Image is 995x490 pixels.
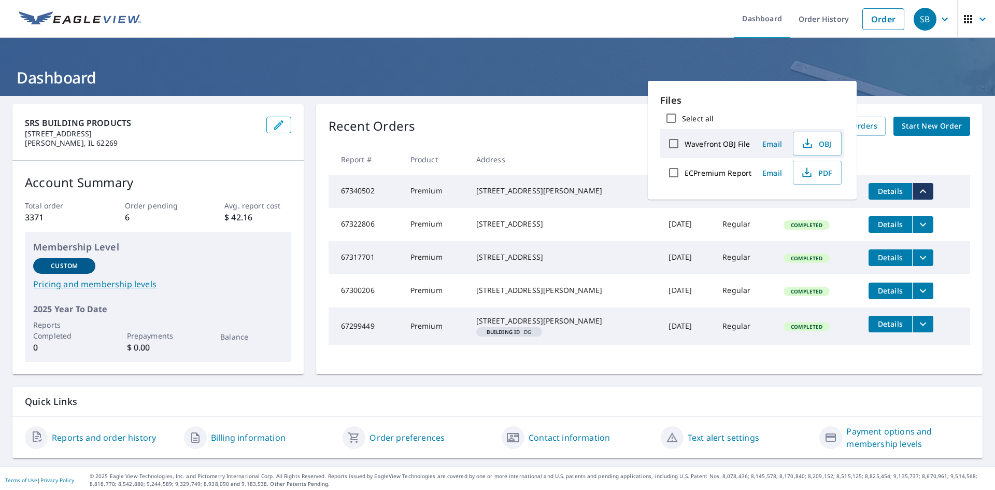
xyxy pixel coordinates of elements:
td: Regular [714,274,775,307]
button: Email [756,165,789,181]
span: PDF [800,166,833,179]
label: Wavefront OBJ File [685,139,750,149]
img: EV Logo [19,11,141,27]
a: Text alert settings [688,431,759,444]
td: Regular [714,208,775,241]
p: Balance [220,331,282,342]
p: [STREET_ADDRESS] [25,129,258,138]
a: Payment options and membership levels [846,425,970,450]
p: Files [660,93,844,107]
a: Billing information [211,431,286,444]
a: Reports and order history [52,431,156,444]
button: OBJ [793,132,842,156]
span: Details [875,219,906,229]
button: detailsBtn-67340502 [869,183,912,200]
button: filesDropdownBtn-67340502 [912,183,933,200]
div: [STREET_ADDRESS][PERSON_NAME] [476,316,652,326]
td: Premium [402,208,468,241]
p: 6 [125,211,191,223]
p: 0 [33,341,95,354]
td: 67299449 [329,307,402,345]
span: Completed [785,255,829,262]
td: Premium [402,175,468,208]
th: Report # [329,144,402,175]
a: Pricing and membership levels [33,278,283,290]
p: [PERSON_NAME], IL 62269 [25,138,258,148]
span: OBJ [800,137,833,150]
td: 67317701 [329,241,402,274]
span: Email [760,168,785,178]
td: Premium [402,241,468,274]
label: ECPremium Report [685,168,751,178]
p: Reports Completed [33,319,95,341]
span: Details [875,286,906,296]
div: SB [914,8,936,31]
span: Completed [785,323,829,330]
td: Regular [714,307,775,345]
button: filesDropdownBtn-67299449 [912,316,933,332]
th: Product [402,144,468,175]
p: © 2025 Eagle View Technologies, Inc. and Pictometry International Corp. All Rights Reserved. Repo... [90,472,990,488]
button: detailsBtn-67299449 [869,316,912,332]
p: 2025 Year To Date [33,303,283,315]
div: [STREET_ADDRESS] [476,252,652,262]
button: filesDropdownBtn-67322806 [912,216,933,233]
em: Building ID [487,329,520,334]
p: Total order [25,200,91,211]
p: Prepayments [127,330,189,341]
td: 67300206 [329,274,402,307]
td: Premium [402,307,468,345]
span: Details [875,253,906,262]
p: $ 42.16 [224,211,291,223]
button: filesDropdownBtn-67300206 [912,283,933,299]
span: Completed [785,221,829,229]
span: Details [875,319,906,329]
td: [DATE] [660,208,714,241]
p: Account Summary [25,173,291,192]
span: Completed [785,288,829,295]
div: [STREET_ADDRESS] [476,219,652,229]
button: PDF [793,161,842,185]
p: Order pending [125,200,191,211]
p: Custom [51,261,78,271]
p: Recent Orders [329,117,416,136]
a: Terms of Use [5,477,37,484]
label: Select all [682,114,714,123]
p: | [5,477,74,483]
button: detailsBtn-67317701 [869,249,912,266]
td: [DATE] [660,241,714,274]
span: Start New Order [902,120,962,133]
span: DG [480,329,538,334]
span: Email [760,139,785,149]
th: Address [468,144,661,175]
a: Start New Order [893,117,970,136]
button: filesDropdownBtn-67317701 [912,249,933,266]
td: [DATE] [660,274,714,307]
button: Email [756,136,789,152]
p: Quick Links [25,395,970,408]
a: Order preferences [369,431,445,444]
td: [DATE] [660,307,714,345]
button: detailsBtn-67300206 [869,283,912,299]
td: Premium [402,274,468,307]
p: SRS BUILDING PRODUCTS [25,117,258,129]
p: Avg. report cost [224,200,291,211]
span: Details [875,186,906,196]
td: 67322806 [329,208,402,241]
p: $ 0.00 [127,341,189,354]
button: detailsBtn-67322806 [869,216,912,233]
p: 3371 [25,211,91,223]
div: [STREET_ADDRESS][PERSON_NAME] [476,186,652,196]
td: Regular [714,241,775,274]
td: 67340502 [329,175,402,208]
a: Contact information [529,431,610,444]
a: Order [862,8,904,30]
div: [STREET_ADDRESS][PERSON_NAME] [476,285,652,296]
h1: Dashboard [12,67,983,88]
p: Membership Level [33,240,283,254]
a: Privacy Policy [40,477,74,484]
